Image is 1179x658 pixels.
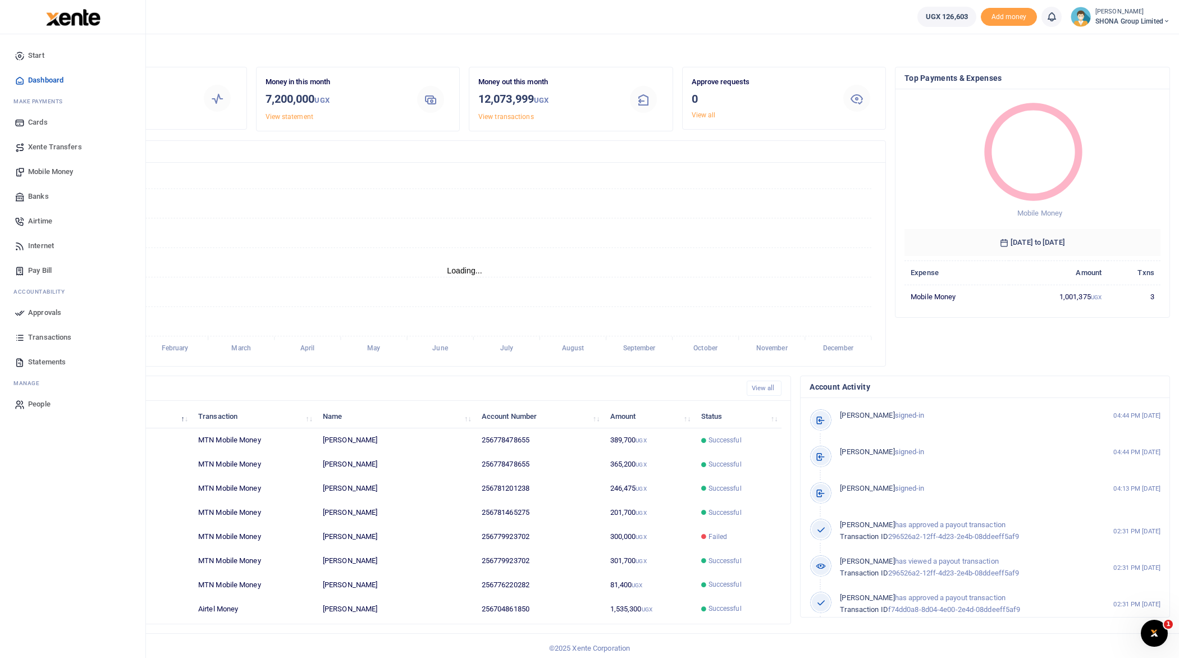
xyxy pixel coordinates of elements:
span: Transaction ID [840,605,888,614]
td: 256781201238 [476,477,604,501]
span: Dashboard [28,75,63,86]
td: 365,200 [604,453,694,477]
td: 81,400 [604,573,694,597]
h6: [DATE] to [DATE] [904,229,1160,256]
a: Mobile Money [9,159,136,184]
h3: 7,200,000 [266,90,402,109]
span: Cards [28,117,48,128]
span: Successful [709,604,742,614]
th: Transaction: activate to sort column ascending [192,404,317,428]
a: People [9,392,136,417]
td: 256778478655 [476,428,604,453]
span: [PERSON_NAME] [840,411,894,419]
td: 256781465275 [476,501,604,525]
tspan: July [500,344,513,352]
span: anage [19,379,40,387]
th: Amount [1009,261,1108,285]
td: [PERSON_NAME] [317,453,476,477]
img: logo-large [46,9,100,26]
span: Successful [709,459,742,469]
tspan: October [693,344,718,352]
span: Successful [709,483,742,493]
td: 256776220282 [476,573,604,597]
span: People [28,399,51,410]
small: UGX [636,558,646,564]
a: Xente Transfers [9,135,136,159]
p: Money in this month [266,76,402,88]
td: MTN Mobile Money [192,525,317,549]
tspan: March [231,344,251,352]
span: Xente Transfers [28,141,82,153]
a: Transactions [9,325,136,350]
span: [PERSON_NAME] [840,447,894,456]
td: [PERSON_NAME] [317,501,476,525]
small: UGX [642,606,652,613]
h3: 0 [692,90,828,107]
a: Start [9,43,136,68]
td: 3 [1108,285,1160,308]
th: Status: activate to sort column ascending [694,404,782,428]
td: 256779923702 [476,549,604,573]
span: Successful [709,556,742,566]
a: logo-small logo-large logo-large [45,12,100,21]
span: ake Payments [19,97,63,106]
li: Wallet ballance [913,7,981,27]
span: Banks [28,191,49,202]
span: 1 [1164,620,1173,629]
small: UGX [632,582,642,588]
a: Airtime [9,209,136,234]
a: Pay Bill [9,258,136,283]
span: Statements [28,357,66,368]
td: 301,700 [604,549,694,573]
a: View all [747,381,782,396]
p: has approved a payout transaction 296526a2-12ff-4d23-2e4b-08ddeeff5af9 [840,519,1080,543]
td: 246,475 [604,477,694,501]
td: 201,700 [604,501,694,525]
li: M [9,374,136,392]
td: [PERSON_NAME] [317,428,476,453]
h4: Account Activity [810,381,1160,393]
p: signed-in [840,410,1080,422]
small: 02:31 PM [DATE] [1113,527,1160,536]
a: View transactions [478,113,534,121]
td: 1,001,375 [1009,285,1108,308]
small: 02:31 PM [DATE] [1113,563,1160,573]
small: UGX [534,96,549,104]
a: Approvals [9,300,136,325]
tspan: June [432,344,448,352]
small: UGX [636,510,646,516]
td: 256779923702 [476,525,604,549]
a: View statement [266,113,313,121]
td: [PERSON_NAME] [317,477,476,501]
td: [PERSON_NAME] [317,573,476,597]
td: 256778478655 [476,453,604,477]
tspan: September [623,344,656,352]
td: MTN Mobile Money [192,428,317,453]
small: 02:31 PM [DATE] [1113,600,1160,609]
span: [PERSON_NAME] [840,520,894,529]
span: Failed [709,532,728,542]
h4: Transactions Overview [52,145,876,158]
td: MTN Mobile Money [192,501,317,525]
h4: Hello Janat [43,40,1170,52]
a: Internet [9,234,136,258]
span: Start [28,50,44,61]
span: countability [22,287,65,296]
td: 300,000 [604,525,694,549]
p: has approved a payout transaction f74dd0a8-8d04-4e00-2e4d-08ddeeff5af9 [840,592,1080,616]
a: Statements [9,350,136,374]
tspan: April [300,344,315,352]
tspan: August [562,344,584,352]
td: 256704861850 [476,597,604,620]
th: Txns [1108,261,1160,285]
td: MTN Mobile Money [192,573,317,597]
img: profile-user [1071,7,1091,27]
td: MTN Mobile Money [192,453,317,477]
td: 1,535,300 [604,597,694,620]
p: has viewed a payout transaction 296526a2-12ff-4d23-2e4b-08ddeeff5af9 [840,556,1080,579]
span: Pay Bill [28,265,52,276]
a: Banks [9,184,136,209]
small: [PERSON_NAME] [1095,7,1170,17]
td: [PERSON_NAME] [317,597,476,620]
td: Mobile Money [904,285,1009,308]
